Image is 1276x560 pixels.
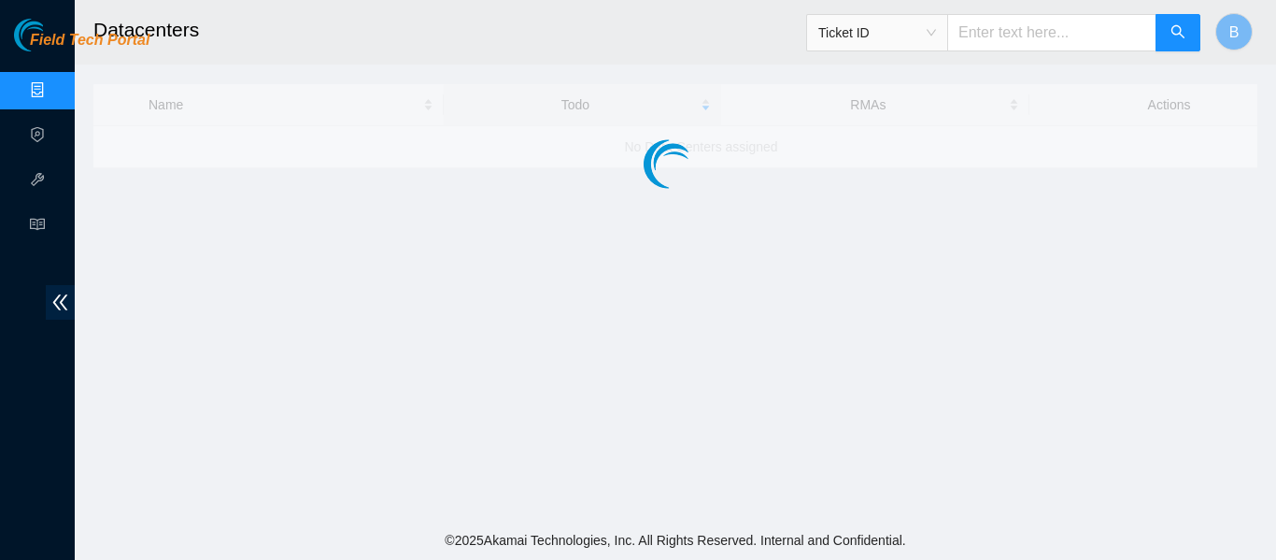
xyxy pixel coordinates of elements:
span: double-left [46,285,75,320]
input: Enter text here... [947,14,1156,51]
a: Akamai TechnologiesField Tech Portal [14,34,149,58]
footer: © 2025 Akamai Technologies, Inc. All Rights Reserved. Internal and Confidential. [75,521,1276,560]
button: B [1215,13,1253,50]
span: B [1229,21,1240,44]
img: Akamai Technologies [14,19,94,51]
span: read [30,208,45,246]
button: search [1155,14,1200,51]
span: Field Tech Portal [30,32,149,50]
span: Ticket ID [818,19,936,47]
span: search [1170,24,1185,42]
